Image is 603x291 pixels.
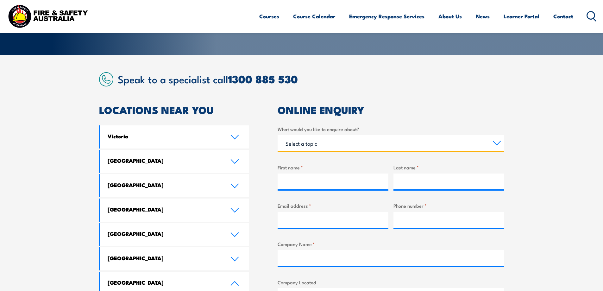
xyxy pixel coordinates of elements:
[100,247,249,270] a: [GEOGRAPHIC_DATA]
[476,8,490,25] a: News
[118,73,504,85] h2: Speak to a specialist call
[278,240,504,248] label: Company Name
[108,157,221,164] h4: [GEOGRAPHIC_DATA]
[100,199,249,222] a: [GEOGRAPHIC_DATA]
[278,164,388,171] label: First name
[100,150,249,173] a: [GEOGRAPHIC_DATA]
[259,8,279,25] a: Courses
[349,8,424,25] a: Emergency Response Services
[278,279,504,286] label: Company Located
[278,105,504,114] h2: ONLINE ENQUIRY
[278,125,504,133] label: What would you like to enquire about?
[99,105,249,114] h2: LOCATIONS NEAR YOU
[504,8,539,25] a: Learner Portal
[108,279,221,286] h4: [GEOGRAPHIC_DATA]
[100,223,249,246] a: [GEOGRAPHIC_DATA]
[438,8,462,25] a: About Us
[108,255,221,262] h4: [GEOGRAPHIC_DATA]
[108,206,221,213] h4: [GEOGRAPHIC_DATA]
[108,230,221,237] h4: [GEOGRAPHIC_DATA]
[100,125,249,149] a: Victoria
[293,8,335,25] a: Course Calendar
[278,202,388,209] label: Email address
[108,133,221,140] h4: Victoria
[393,202,504,209] label: Phone number
[108,181,221,188] h4: [GEOGRAPHIC_DATA]
[228,70,298,87] a: 1300 885 530
[553,8,573,25] a: Contact
[393,164,504,171] label: Last name
[100,174,249,197] a: [GEOGRAPHIC_DATA]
